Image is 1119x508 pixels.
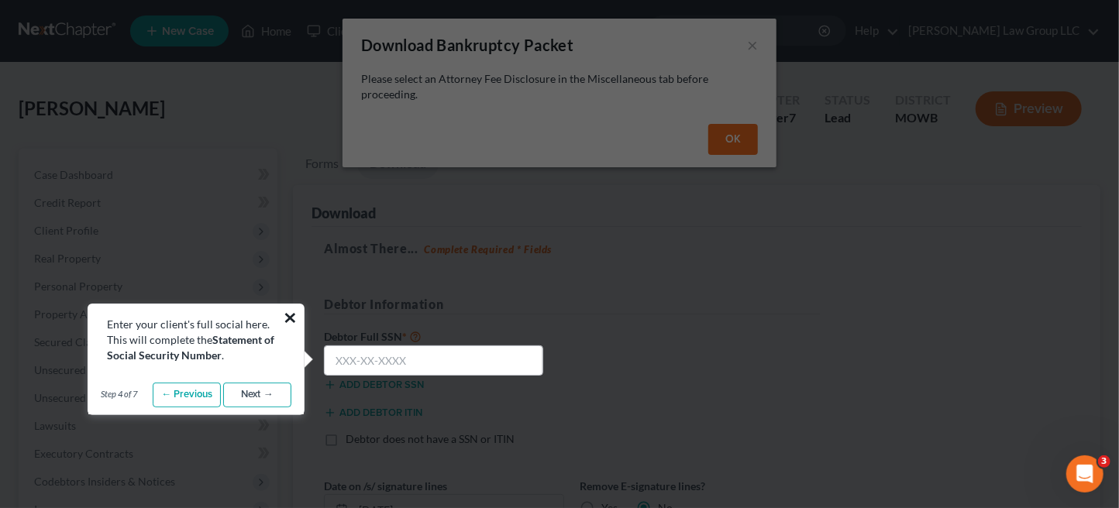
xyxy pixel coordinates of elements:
[107,317,285,363] div: Enter your client's full social here. This will complete the .
[223,383,291,407] a: Next →
[101,388,137,400] span: Step 4 of 7
[1066,455,1104,493] iframe: Intercom live chat
[1098,455,1110,468] span: 3
[324,345,543,376] input: XXX-XX-XXXX
[283,305,298,330] button: ×
[153,383,221,407] a: ← Previous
